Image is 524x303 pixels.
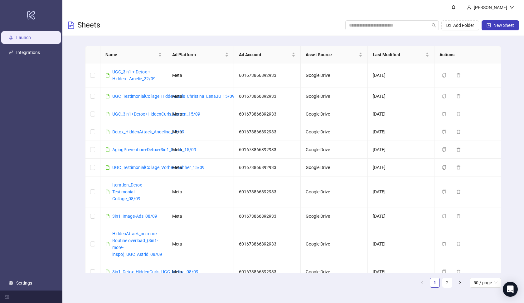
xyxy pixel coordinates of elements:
a: Detox_HiddenAttack_Angelina_15/09 [112,129,184,134]
a: UGC_TestimonialCollage_HiddenCurls_Christina_LenaJu_15/09 [112,94,235,99]
td: 601673866892933 [234,87,301,105]
h3: Sheets [77,20,100,30]
span: file [105,112,110,116]
span: file [105,242,110,246]
button: New Sheet [482,20,519,30]
span: Last Modified [373,51,424,58]
td: Meta [167,87,234,105]
a: 3in1_Image-Ads_08/09 [112,214,157,219]
td: 601673866892933 [234,225,301,263]
span: delete [456,214,461,218]
td: 601673866892933 [234,176,301,207]
td: Meta [167,141,234,159]
a: Settings [16,281,32,286]
a: Integrations [16,50,40,55]
td: [DATE] [368,123,434,141]
a: UGC_TestimonialCollage_VorherNachher_15/09 [112,165,205,170]
div: Open Intercom Messenger [503,282,518,297]
span: Add Folder [453,23,474,28]
span: copy [442,130,446,134]
span: folder-add [446,23,451,27]
span: delete [456,270,461,274]
td: Google Drive [301,263,367,281]
span: file [105,130,110,134]
span: delete [456,165,461,170]
span: file [105,147,110,152]
td: Google Drive [301,105,367,123]
span: file [105,73,110,77]
td: Google Drive [301,207,367,225]
a: Launch [16,35,31,40]
button: left [417,278,427,288]
span: file [105,270,110,274]
a: Iteration_Detox Testimonial Collage_08/09 [112,182,142,201]
td: Google Drive [301,176,367,207]
span: delete [456,147,461,152]
td: Meta [167,207,234,225]
span: copy [442,190,446,194]
td: 601673866892933 [234,263,301,281]
td: Google Drive [301,141,367,159]
span: user [467,5,471,10]
th: Name [100,46,167,63]
td: Google Drive [301,225,367,263]
th: Actions [434,46,501,63]
span: copy [442,214,446,218]
td: Meta [167,225,234,263]
td: 601673866892933 [234,105,301,123]
td: [DATE] [368,105,434,123]
a: 2 [443,278,452,287]
span: copy [442,94,446,98]
th: Ad Account [234,46,301,63]
td: Meta [167,159,234,176]
div: [PERSON_NAME] [471,4,510,11]
li: Next Page [455,278,465,288]
span: delete [456,130,461,134]
td: Google Drive [301,159,367,176]
span: left [420,281,424,284]
li: Previous Page [417,278,427,288]
a: UGC_3in1 + Detox + Hidden - Amelie_22/09 [112,69,156,81]
span: delete [456,190,461,194]
span: right [458,281,462,284]
a: AgingPrevention+Detox+3in1_Sarah_15/09 [112,147,196,152]
span: file [105,165,110,170]
td: 601673866892933 [234,141,301,159]
li: 1 [430,278,440,288]
a: 3in1_Detox_HiddenCurls_UGC_Melina_08/09 [112,269,198,274]
td: [DATE] [368,159,434,176]
td: Meta [167,105,234,123]
td: Meta [167,176,234,207]
div: Page Size [470,278,501,288]
span: copy [442,112,446,116]
span: copy [442,73,446,77]
td: [DATE] [368,263,434,281]
a: HiddenAttack_no more Routine overload_(3in1-more-inspo)_UGC_Astrid_08/09 [112,231,162,257]
a: 1 [430,278,439,287]
span: copy [442,165,446,170]
th: Last Modified [368,46,434,63]
span: search [432,23,436,27]
button: right [455,278,465,288]
th: Asset Source [301,46,367,63]
td: 601673866892933 [234,159,301,176]
td: Meta [167,123,234,141]
td: [DATE] [368,225,434,263]
span: file [105,94,110,98]
td: 601673866892933 [234,207,301,225]
td: Google Drive [301,87,367,105]
span: 50 / page [473,278,497,287]
span: delete [456,242,461,246]
span: Ad Account [239,51,290,58]
span: delete [456,94,461,98]
span: copy [442,147,446,152]
span: Ad Platform [172,51,224,58]
span: file [105,190,110,194]
span: bell [451,5,456,9]
td: Google Drive [301,63,367,87]
span: menu-fold [5,295,9,299]
span: plus-square [487,23,491,27]
td: [DATE] [368,63,434,87]
span: copy [442,270,446,274]
td: 601673866892933 [234,63,301,87]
